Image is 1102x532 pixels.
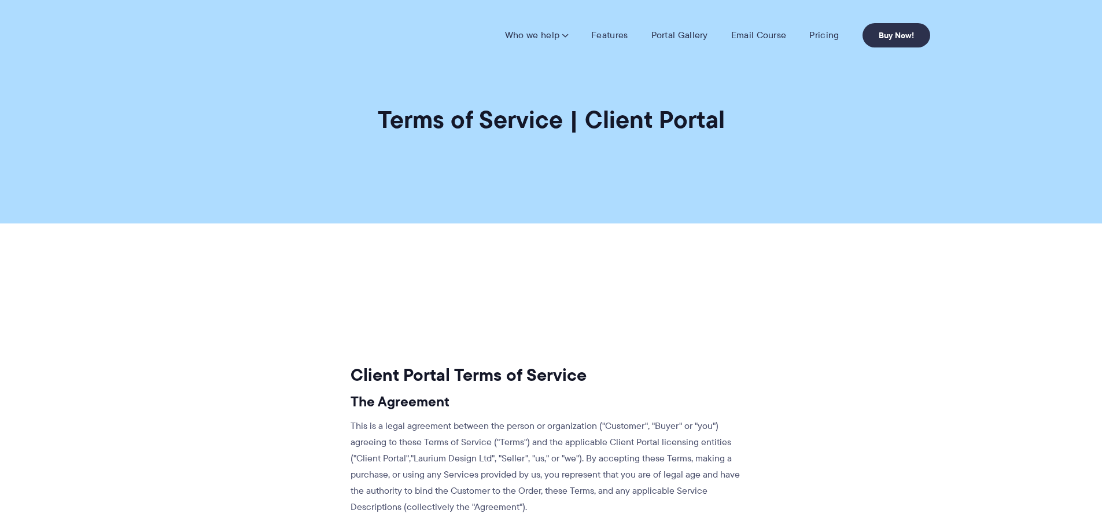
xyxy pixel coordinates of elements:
[351,364,745,386] h2: Client Portal Terms of Service
[351,393,745,410] h3: The Agreement
[505,30,568,41] a: Who we help
[351,418,745,515] p: This is a legal agreement between the person or organization ("Customer", "Buyer" or "you") agree...
[591,30,628,41] a: Features
[378,104,725,135] h1: Terms of Service | Client Portal
[809,30,839,41] a: Pricing
[731,30,787,41] a: Email Course
[863,23,930,47] a: Buy Now!
[651,30,708,41] a: Portal Gallery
